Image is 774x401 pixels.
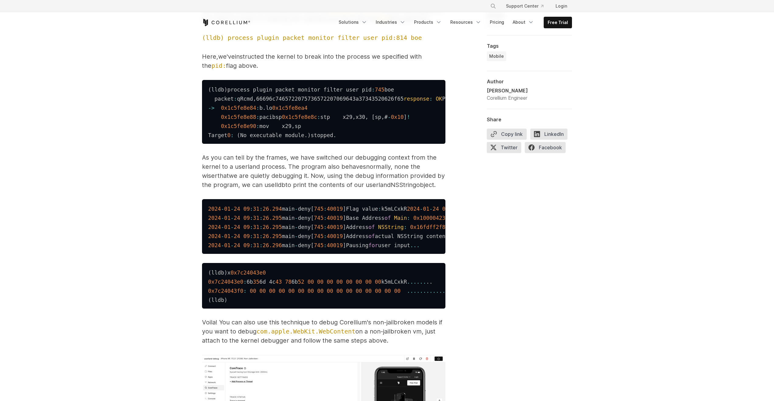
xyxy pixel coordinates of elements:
[250,206,253,212] span: :
[343,242,346,248] span: ]
[525,142,566,153] span: Facebook
[317,288,323,294] span: 00
[275,181,285,188] span: lldb
[488,1,499,12] button: Search
[404,224,407,230] span: :
[483,1,572,12] div: Navigation Menu
[335,17,572,28] div: Navigation Menu
[234,206,240,212] span: 24
[224,297,228,303] span: )
[407,279,417,285] span: ...
[231,132,234,138] span: :
[544,17,572,28] a: Free Trial
[250,233,253,239] span: :
[202,34,422,41] span: (lldb) process plugin packet monitor filter user pid:814 boe
[323,215,327,221] span: :
[208,206,577,248] code: main deny Flag value k5mLCxkR main deny main deny Base Address main deny Address main deny Addres...
[202,154,437,170] span: As you can tell by the frames, we have switched our debugging context from the kernel to a userla...
[243,215,250,221] span: 09
[208,270,211,276] span: (
[243,206,250,212] span: 09
[234,96,237,102] span: :
[314,233,324,239] span: 745
[375,288,381,294] span: 00
[208,87,211,93] span: (
[295,206,298,212] span: -
[253,206,260,212] span: 31
[263,224,282,230] span: 26.295
[487,94,528,102] div: Corellium Engineer
[221,215,224,221] span: -
[260,206,263,212] span: :
[343,224,346,230] span: ]
[208,215,221,221] span: 2024
[224,206,231,212] span: 01
[250,224,253,230] span: :
[211,105,215,111] span: >
[282,114,317,120] span: 0x1c5fe8e8c
[365,114,368,120] span: ,
[221,114,256,120] span: 0x1c5fe8e88
[487,43,572,49] div: Tags
[336,288,343,294] span: 00
[202,19,250,26] a: Corellium Home
[243,288,247,294] span: :
[231,215,234,221] span: -
[202,172,445,188] span: we are quietly debugging it. Now, using the debug information provided by the program, we can use
[295,242,298,248] span: -
[317,114,320,120] span: :
[298,288,304,294] span: 00
[231,242,234,248] span: -
[208,288,243,294] span: 0x7c24043f0
[243,233,250,239] span: 09
[371,87,375,93] span: :
[250,288,256,294] span: 00
[208,105,211,111] span: -
[327,206,343,212] span: 40019
[224,242,231,248] span: 01
[222,62,258,69] span: flag above.
[394,288,400,294] span: 00
[487,142,521,153] span: Twitter
[372,17,409,28] a: Industries
[388,114,391,120] span: -
[352,114,356,120] span: ,
[272,105,308,111] span: 0x1c5fe8ea4
[385,288,391,294] span: 00
[218,53,235,60] span: we've
[314,224,324,230] span: 745
[202,319,442,344] span: Voila! You can also use this technique to debug Corellium's non-jailbroken models if you want to ...
[410,242,420,248] span: ...
[234,224,240,230] span: 24
[311,206,314,212] span: [
[260,224,263,230] span: :
[327,242,343,248] span: 40019
[429,96,433,102] span: :
[256,328,355,335] span: com.apple.WebKit.WebContent
[317,279,323,285] span: 00
[378,206,382,212] span: :
[202,53,218,60] span: Here,
[423,206,429,212] span: 01
[407,206,420,212] span: 2024
[227,132,231,138] span: 0
[253,96,256,102] span: ,
[253,224,260,230] span: 31
[221,224,224,230] span: -
[231,206,234,212] span: -
[231,233,234,239] span: -
[368,224,375,230] span: of
[525,142,569,155] a: Facebook
[429,279,433,285] span: .
[202,53,422,69] span: instructed the kernel to break into the process we specified with the
[275,279,282,285] span: 43
[323,242,327,248] span: :
[314,206,324,212] span: 745
[365,288,372,294] span: 00
[391,181,416,188] span: NSString
[243,279,247,285] span: :
[234,215,240,221] span: 24
[407,114,410,120] span: !
[295,224,298,230] span: -
[308,288,314,294] span: 00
